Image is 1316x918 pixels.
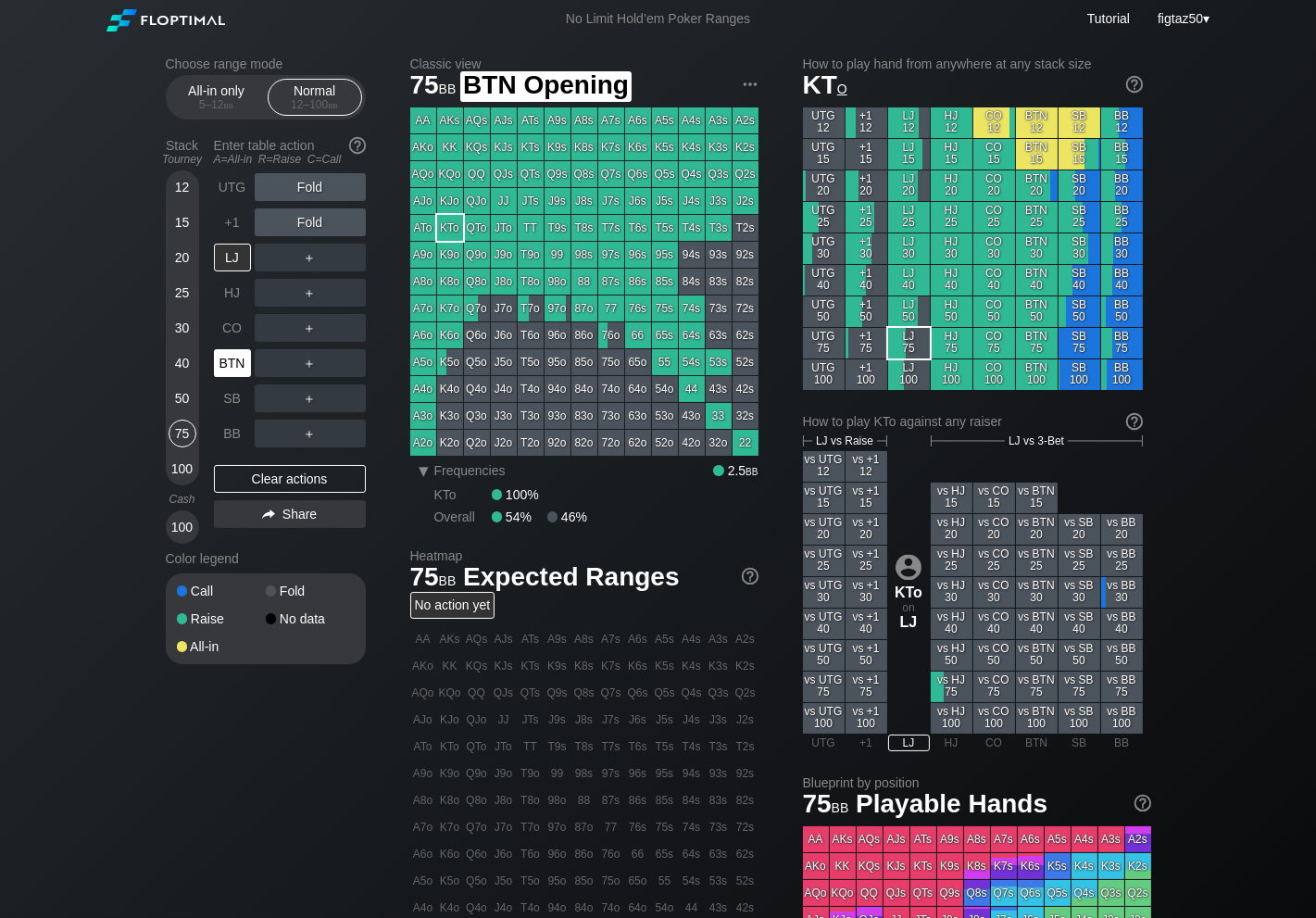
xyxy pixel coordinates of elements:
div: J6o [491,322,517,348]
div: UTG 40 [803,265,845,296]
div: Fold [266,585,355,597]
div: BTN 50 [1016,296,1058,327]
div: ＋ [255,384,366,412]
div: HJ 50 [931,296,972,327]
div: J6s [625,188,651,214]
div: K5s [652,134,678,160]
div: K6o [437,322,463,348]
div: T6s [625,215,651,241]
div: SB 30 [1059,233,1100,264]
div: LJ 75 [888,328,930,358]
div: AJo [410,188,436,214]
div: UTG 50 [803,296,845,327]
div: 74s [679,296,705,321]
div: 86o [571,322,597,348]
div: SB [214,384,251,412]
img: icon-avatar.b40e07d9.svg [896,554,921,580]
div: Q7o [464,296,490,321]
div: CO 12 [973,107,1015,138]
div: SB 12 [1059,107,1100,138]
div: J9o [491,242,517,268]
div: LJ 20 [888,170,930,201]
div: BB 30 [1101,233,1143,264]
div: UTG 30 [803,233,845,264]
img: help.32db89a4.svg [740,566,760,586]
div: J7o [491,296,517,321]
div: SB 20 [1059,170,1100,201]
div: All-in [177,640,266,653]
span: bb [439,77,457,97]
div: ＋ [255,349,366,377]
div: CO 75 [973,328,1015,358]
div: +1 30 [846,233,887,264]
div: KTs [518,134,544,160]
div: J5s [652,188,678,214]
div: LJ 12 [888,107,930,138]
div: 62s [733,322,758,348]
div: Q7s [598,161,624,187]
span: KT [803,70,847,99]
span: BTN Opening [460,71,632,102]
img: Floptimal logo [107,9,225,31]
div: UTG 15 [803,139,845,170]
div: K5o [437,349,463,375]
div: BTN 12 [1016,107,1058,138]
div: QTs [518,161,544,187]
div: +1 12 [846,107,887,138]
div: A7s [598,107,624,133]
div: Q5s [652,161,678,187]
div: 95o [545,349,570,375]
div: J5o [491,349,517,375]
div: AA [410,107,436,133]
div: J3o [491,403,517,429]
div: SB 15 [1059,139,1100,170]
div: T7s [598,215,624,241]
div: 98s [571,242,597,268]
div: T6o [518,322,544,348]
div: 84o [571,376,597,402]
div: J4o [491,376,517,402]
div: 88 [571,269,597,295]
div: Q3s [706,161,732,187]
div: 82s [733,269,758,295]
div: Q5o [464,349,490,375]
div: 15 [169,208,196,236]
div: K9o [437,242,463,268]
div: 97o [545,296,570,321]
div: AKo [410,134,436,160]
div: J9s [545,188,570,214]
div: K7s [598,134,624,160]
div: 53o [652,403,678,429]
div: JTo [491,215,517,241]
div: 43s [706,376,732,402]
div: LJ 30 [888,233,930,264]
div: BTN 15 [1016,139,1058,170]
div: J8s [571,188,597,214]
div: KQo [437,161,463,187]
div: ATo [410,215,436,241]
div: K8s [571,134,597,160]
div: T4o [518,376,544,402]
div: T5o [518,349,544,375]
div: 73s [706,296,732,321]
img: help.32db89a4.svg [347,135,368,156]
div: T7o [518,296,544,321]
div: J8o [491,269,517,295]
span: figtaz50 [1158,11,1203,26]
div: BTN 40 [1016,265,1058,296]
div: QJo [464,188,490,214]
div: K3s [706,134,732,160]
div: CO 30 [973,233,1015,264]
span: o [837,77,847,97]
div: All-in only [174,80,259,115]
div: CO 100 [973,359,1015,390]
div: 94s [679,242,705,268]
div: 40 [169,349,196,377]
div: A4o [410,376,436,402]
div: CO 20 [973,170,1015,201]
span: 75 [407,71,459,102]
div: UTG 12 [803,107,845,138]
div: +1 20 [846,170,887,201]
div: SB 50 [1059,296,1100,327]
img: help.32db89a4.svg [1133,793,1153,813]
